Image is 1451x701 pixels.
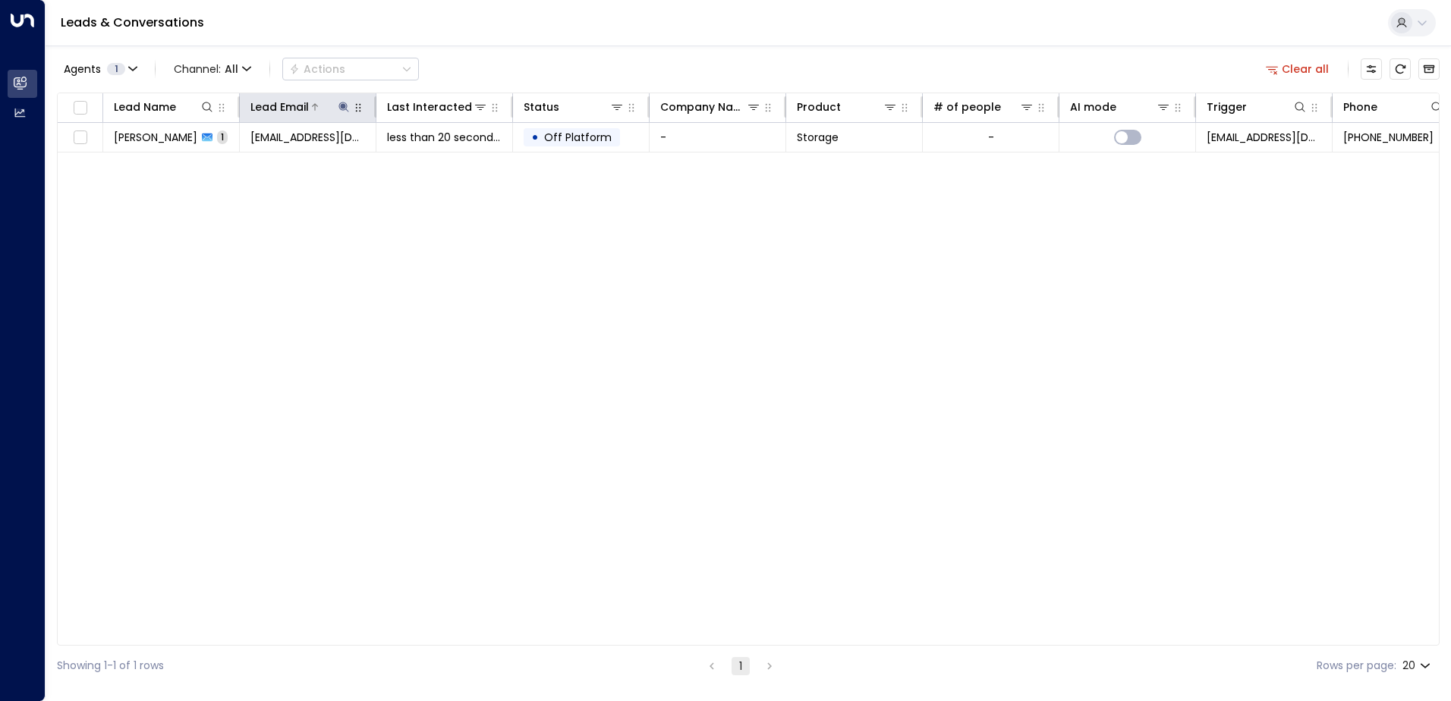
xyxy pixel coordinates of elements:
div: # of people [933,98,1034,116]
div: AI mode [1070,98,1171,116]
div: Phone [1343,98,1444,116]
div: - [988,130,994,145]
span: Toggle select all [71,99,90,118]
div: Button group with a nested menu [282,58,419,80]
div: AI mode [1070,98,1116,116]
div: Trigger [1207,98,1247,116]
span: Channel: [168,58,257,80]
button: Agents1 [57,58,143,80]
div: • [531,124,539,150]
button: Actions [282,58,419,80]
span: +447501630678 [1343,130,1434,145]
div: Lead Name [114,98,176,116]
div: Company Name [660,98,746,116]
span: 1 [217,130,228,143]
div: Lead Email [250,98,309,116]
div: Last Interacted [387,98,488,116]
button: page 1 [732,657,750,675]
span: leads@space-station.co.uk [1207,130,1321,145]
button: Channel:All [168,58,257,80]
span: Agents [64,64,101,74]
label: Rows per page: [1317,658,1396,674]
span: 1 [107,63,125,75]
div: Status [524,98,559,116]
nav: pagination navigation [702,656,779,675]
span: Toggle select row [71,128,90,147]
div: Actions [289,62,345,76]
div: Last Interacted [387,98,472,116]
div: Status [524,98,625,116]
span: less than 20 seconds ago [387,130,502,145]
div: 20 [1402,655,1434,677]
button: Customize [1361,58,1382,80]
div: Company Name [660,98,761,116]
span: Julie Guest [114,130,197,145]
div: Lead Name [114,98,215,116]
div: Phone [1343,98,1377,116]
div: Product [797,98,898,116]
a: Leads & Conversations [61,14,204,31]
div: # of people [933,98,1001,116]
span: Refresh [1390,58,1411,80]
span: All [225,63,238,75]
span: julieguest.jg@gmail.com [250,130,365,145]
td: - [650,123,786,152]
div: Lead Email [250,98,351,116]
span: Storage [797,130,839,145]
div: Trigger [1207,98,1308,116]
span: Off Platform [544,130,612,145]
button: Archived Leads [1418,58,1440,80]
button: Clear all [1260,58,1336,80]
div: Showing 1-1 of 1 rows [57,658,164,674]
div: Product [797,98,841,116]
